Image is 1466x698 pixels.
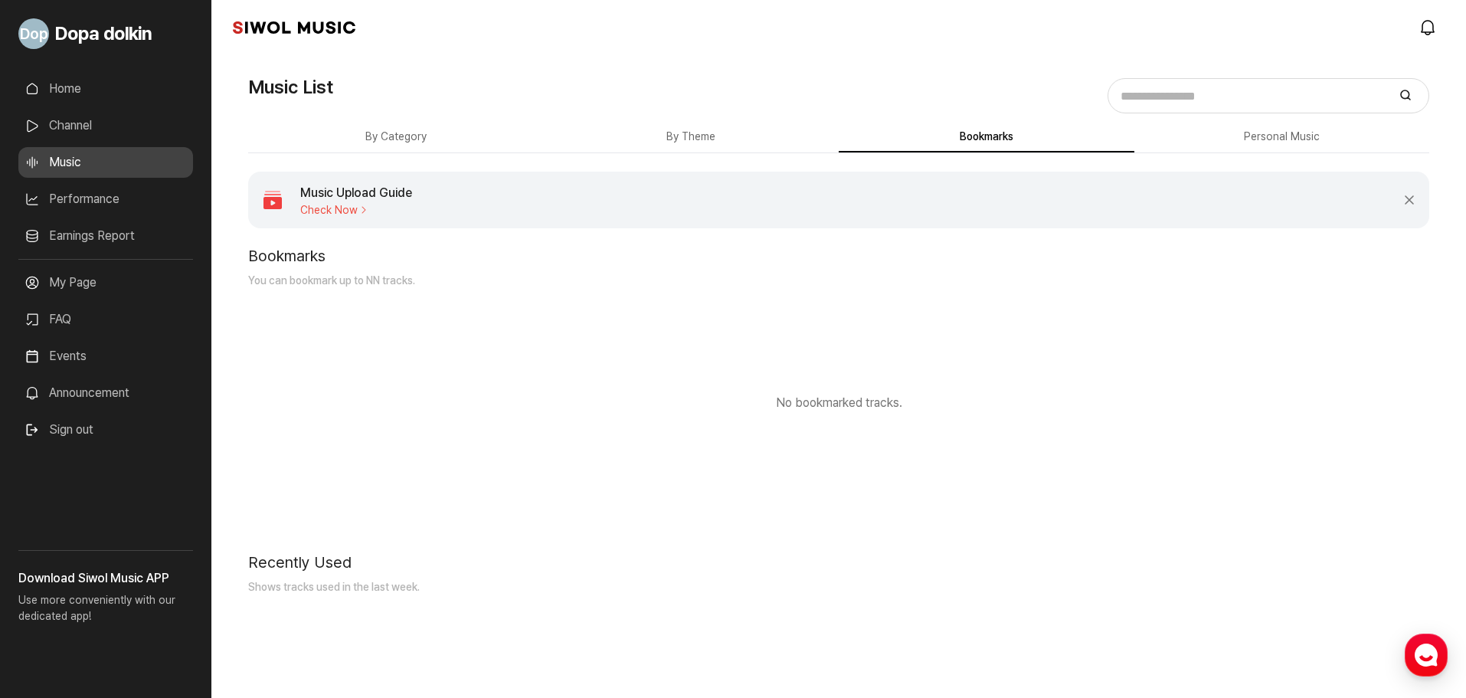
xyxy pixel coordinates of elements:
[248,123,544,152] button: By Category
[18,110,193,141] a: Channel
[18,221,193,251] a: Earnings Report
[839,123,1134,152] button: Bookmarks
[18,267,193,298] a: My Page
[5,486,101,524] a: Home
[300,184,412,202] h4: Music Upload Guide
[544,123,839,152] button: By Theme
[1402,192,1417,208] button: Close Banner
[300,204,412,216] span: Check Now
[248,172,1389,228] a: Music Upload Guide Check Now
[248,74,333,101] h1: Music List
[18,74,193,104] a: Home
[227,509,264,521] span: Settings
[1134,123,1430,152] button: Personal Music
[18,588,193,637] p: Use more conveniently with our dedicated app!
[248,274,415,287] span: You can bookmark up to NN tracks.
[198,486,294,524] a: Settings
[1113,85,1387,107] input: Search for music
[127,510,172,522] span: Messages
[248,394,1429,412] p: No bookmarked tracks.
[18,184,193,215] a: Performance
[18,569,193,588] h3: Download Siwol Music APP
[101,486,198,524] a: Messages
[39,509,66,521] span: Home
[18,341,193,372] a: Events
[1414,12,1445,43] a: modal.notifications
[18,12,193,55] a: Go to My Profile
[248,247,409,265] h2: Bookmarks
[18,415,100,445] button: Sign out
[260,188,285,212] img: 아이콘
[18,304,193,335] a: FAQ
[248,581,420,593] span: Shows tracks used in the last week.
[55,20,152,48] span: Dopa dolkin
[18,147,193,178] a: Music
[18,378,193,408] a: Announcement
[248,553,414,572] h2: Recently Used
